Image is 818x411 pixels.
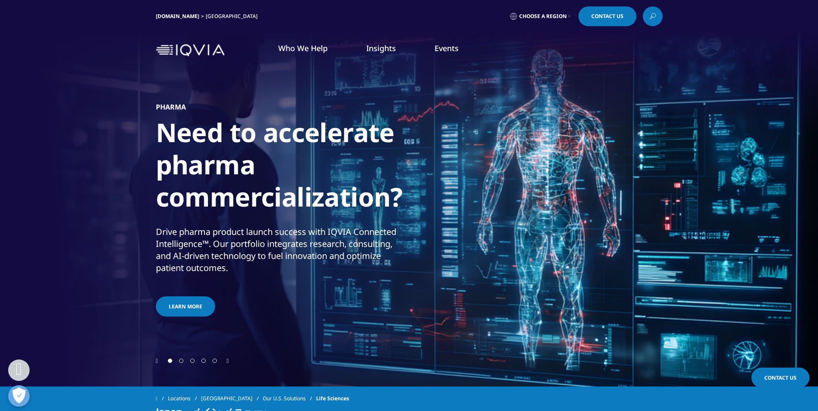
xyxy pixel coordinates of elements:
nav: Primary [228,30,663,70]
span: Go to slide 1 [168,359,172,363]
a: Who We Help [278,43,328,53]
span: Go to slide 3 [190,359,195,363]
span: Go to slide 2 [179,359,183,363]
p: Drive pharma product launch success with IQVIA Connected Intelligence™. Our portfolio integrates ... [156,226,407,279]
span: Learn More [169,303,202,310]
button: 優先設定センターを開く [8,385,30,407]
span: Go to slide 5 [213,359,217,363]
a: Events [435,43,459,53]
div: Next slide [227,356,229,365]
a: Locations [168,391,201,406]
a: Our U.S. Solutions [263,391,316,406]
a: [DOMAIN_NAME] [156,12,199,20]
a: Learn More [156,296,215,317]
span: Choose a Region [519,13,567,20]
a: [GEOGRAPHIC_DATA] [201,391,263,406]
span: Go to slide 4 [201,359,206,363]
span: Life Sciences [316,391,349,406]
div: Previous slide [156,356,158,365]
a: Contact Us [751,368,809,388]
a: Insights [366,43,396,53]
div: 1 / 5 [156,64,663,356]
a: Contact Us [578,6,636,26]
span: Contact Us [764,374,797,381]
h1: Need to accelerate pharma commercialization? [156,116,478,218]
div: [GEOGRAPHIC_DATA] [206,13,261,20]
span: Contact Us [591,14,623,19]
h5: PHARMA [156,103,186,111]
